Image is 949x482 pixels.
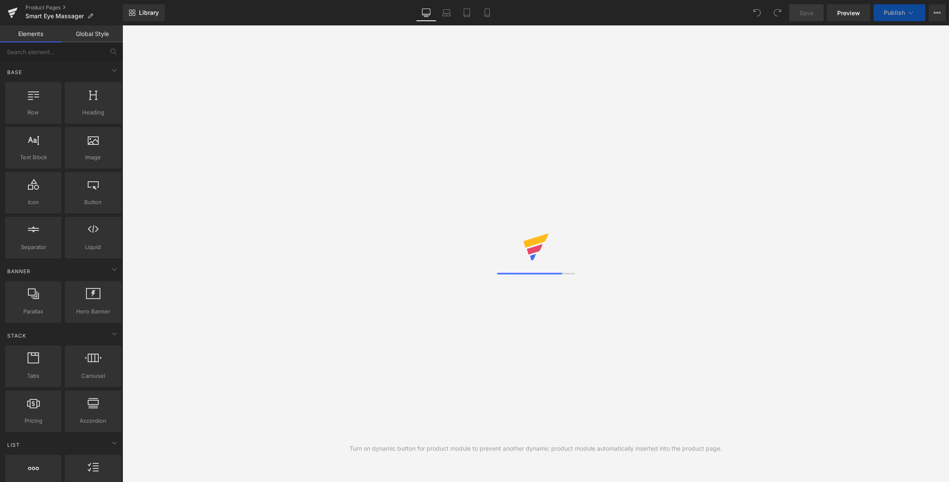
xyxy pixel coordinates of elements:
[6,68,23,76] span: Base
[837,8,860,17] span: Preview
[929,4,946,21] button: More
[8,416,59,425] span: Pricing
[477,4,497,21] a: Mobile
[8,153,59,162] span: Text Block
[67,416,119,425] span: Accordion
[139,9,159,17] span: Library
[6,267,31,275] span: Banner
[416,4,436,21] a: Desktop
[874,4,925,21] button: Publish
[6,332,27,340] span: Stack
[749,4,766,21] button: Undo
[8,243,59,252] span: Separator
[67,243,119,252] span: Liquid
[799,8,813,17] span: Save
[25,13,84,19] span: Smart Eye Massager
[67,153,119,162] span: Image
[457,4,477,21] a: Tablet
[25,4,123,11] a: Product Pages
[350,444,722,453] div: Turn on dynamic button for product module to prevent another dynamic product module automatically...
[769,4,786,21] button: Redo
[123,4,165,21] a: New Library
[67,307,119,316] span: Hero Banner
[436,4,457,21] a: Laptop
[67,371,119,380] span: Carousel
[61,25,123,42] a: Global Style
[8,307,59,316] span: Parallax
[884,9,905,16] span: Publish
[8,371,59,380] span: Tabs
[67,108,119,117] span: Heading
[67,198,119,207] span: Button
[6,441,21,449] span: List
[827,4,870,21] a: Preview
[8,108,59,117] span: Row
[8,198,59,207] span: Icon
